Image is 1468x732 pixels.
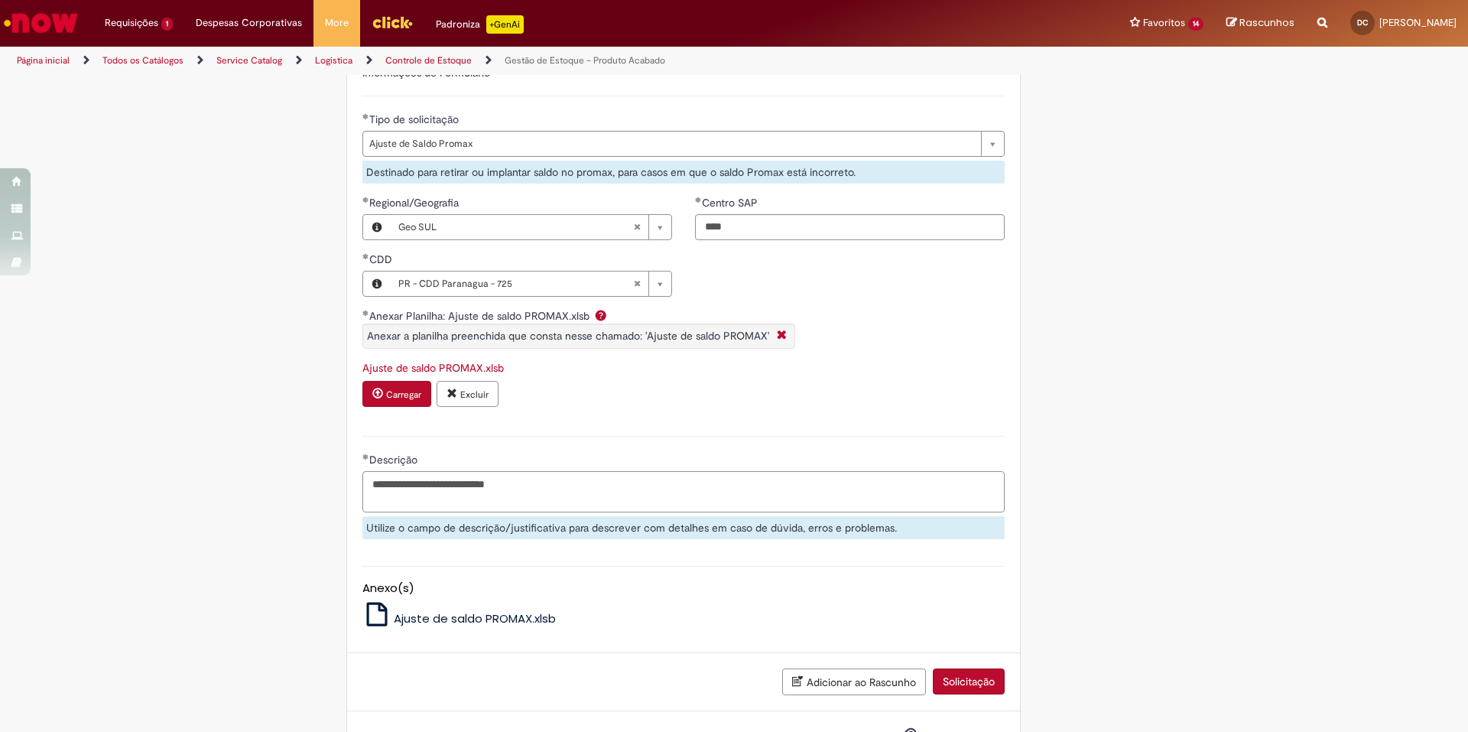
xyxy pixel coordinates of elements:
button: Excluir anexo Ajuste de saldo PROMAX.xlsb [437,381,499,407]
span: Obrigatório Preenchido [362,113,369,119]
abbr: Limpar campo Regional/Geografia [625,215,648,239]
span: Regional/Geografia [369,196,462,210]
span: Ajuda para Anexar Planilha: Ajuste de saldo PROMAX.xlsb [592,309,610,321]
span: Obrigatório Preenchido [695,197,702,203]
span: Anexar a planilha preenchida que consta nesse chamado: 'Ajuste de saldo PROMAX' [367,329,769,343]
h5: Anexo(s) [362,582,1005,595]
div: Padroniza [436,15,524,34]
a: Controle de Estoque [385,54,472,67]
a: Service Catalog [216,54,282,67]
span: PR - CDD Paranagua - 725 [398,272,633,296]
span: 14 [1188,18,1203,31]
a: Rascunhos [1226,16,1294,31]
span: 1 [161,18,173,31]
a: Gestão de Estoque – Produto Acabado [505,54,665,67]
button: Solicitação [933,669,1005,695]
span: [PERSON_NAME] [1379,16,1457,29]
span: Obrigatório Preenchido [362,197,369,203]
span: Tipo de solicitação [369,112,462,126]
span: Despesas Corporativas [196,15,302,31]
span: Obrigatório Preenchido [362,310,369,316]
button: CDD, Visualizar este registro PR - CDD Paranagua - 725 [363,272,391,296]
a: Logistica [315,54,352,67]
span: DC [1357,18,1368,28]
a: Download de Ajuste de saldo PROMAX.xlsb [362,361,504,375]
i: Fechar More information Por question_anexar_planilha_zmr700 [773,328,791,344]
span: Ajuste de Saldo Promax [369,132,973,156]
span: More [325,15,349,31]
div: Utilize o campo de descrição/justificativa para descrever com detalhes em caso de dúvida, erros e... [362,516,1005,539]
ul: Trilhas de página [11,47,967,75]
span: Anexar Planilha: Ajuste de saldo PROMAX.xlsb [369,309,593,323]
button: Adicionar ao Rascunho [782,669,926,695]
span: Rascunhos [1239,15,1294,30]
small: Carregar [386,389,421,401]
a: PR - CDD Paranagua - 725Limpar campo CDD [391,272,671,296]
span: Obrigatório Preenchido [362,454,369,460]
p: +GenAi [486,15,524,34]
a: Página inicial [17,54,70,67]
span: Descrição [369,453,421,467]
span: CDD [369,252,395,266]
span: Geo SUL [398,215,633,239]
span: Ajuste de saldo PROMAX.xlsb [394,610,556,626]
img: click_logo_yellow_360x200.png [372,11,413,34]
input: Centro SAP [695,214,1005,240]
span: Centro SAP [702,196,761,210]
span: Obrigatório Preenchido [362,253,369,259]
label: Informações de Formulário [362,66,490,80]
span: Favoritos [1143,15,1185,31]
a: Todos os Catálogos [102,54,183,67]
a: Ajuste de saldo PROMAX.xlsb [362,610,557,626]
div: Destinado para retirar ou implantar saldo no promax, para casos em que o saldo Promax está incorr... [362,161,1005,184]
button: Regional/Geografia, Visualizar este registro Geo SUL [363,215,391,239]
a: Geo SULLimpar campo Regional/Geografia [391,215,671,239]
span: Requisições [105,15,158,31]
img: ServiceNow [2,8,80,38]
button: Carregar anexo de Anexar Planilha: Ajuste de saldo PROMAX.xlsb Required [362,381,431,407]
abbr: Limpar campo CDD [625,272,648,296]
textarea: Descrição [362,471,1005,512]
small: Excluir [460,389,489,401]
